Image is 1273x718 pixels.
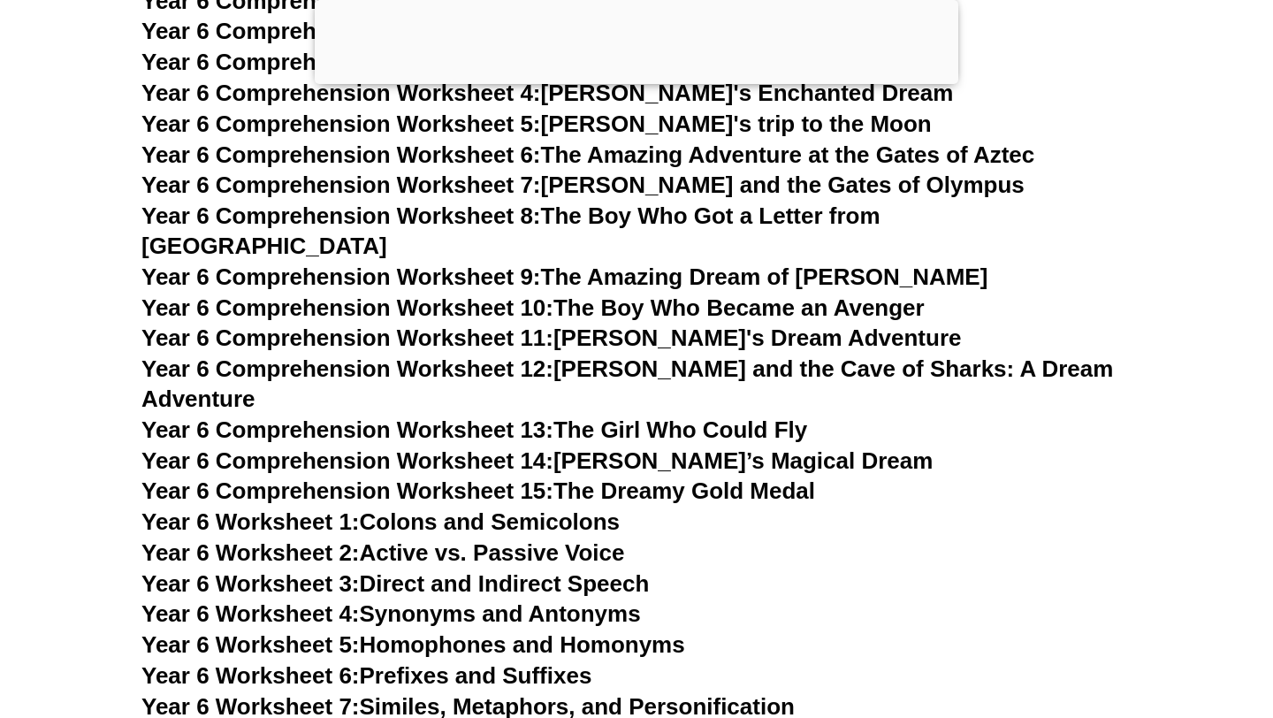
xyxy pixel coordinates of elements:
[141,111,932,137] a: Year 6 Comprehension Worksheet 5:[PERSON_NAME]'s trip to the Moon
[141,447,553,474] span: Year 6 Comprehension Worksheet 14:
[141,570,649,597] a: Year 6 Worksheet 3:Direct and Indirect Speech
[141,111,541,137] span: Year 6 Comprehension Worksheet 5:
[141,416,807,443] a: Year 6 Comprehension Worksheet 13:The Girl Who Could Fly
[141,80,541,106] span: Year 6 Comprehension Worksheet 4:
[141,477,553,504] span: Year 6 Comprehension Worksheet 15:
[141,508,360,535] span: Year 6 Worksheet 1:
[141,416,553,443] span: Year 6 Comprehension Worksheet 13:
[141,355,553,382] span: Year 6 Comprehension Worksheet 12:
[141,631,685,658] a: Year 6 Worksheet 5:Homophones and Homonyms
[141,355,1113,412] a: Year 6 Comprehension Worksheet 12:[PERSON_NAME] and the Cave of Sharks: A Dream Adventure
[141,172,541,198] span: Year 6 Comprehension Worksheet 7:
[141,662,591,689] a: Year 6 Worksheet 6:Prefixes and Suffixes
[141,447,933,474] a: Year 6 Comprehension Worksheet 14:[PERSON_NAME]’s Magical Dream
[141,264,987,290] a: Year 6 Comprehension Worksheet 9:The Amazing Dream of [PERSON_NAME]
[141,325,961,351] a: Year 6 Comprehension Worksheet 11:[PERSON_NAME]'s Dream Adventure
[141,49,541,75] span: Year 6 Comprehension Worksheet 3:
[141,600,360,627] span: Year 6 Worksheet 4:
[141,477,815,504] a: Year 6 Comprehension Worksheet 15:The Dreamy Gold Medal
[141,539,360,566] span: Year 6 Worksheet 2:
[141,141,541,168] span: Year 6 Comprehension Worksheet 6:
[141,631,360,658] span: Year 6 Worksheet 5:
[141,508,620,535] a: Year 6 Worksheet 1:Colons and Semicolons
[141,18,541,44] span: Year 6 Comprehension Worksheet 2:
[141,80,953,106] a: Year 6 Comprehension Worksheet 4:[PERSON_NAME]'s Enchanted Dream
[141,570,360,597] span: Year 6 Worksheet 3:
[141,18,941,44] a: Year 6 Comprehension Worksheet 2:[PERSON_NAME]'s Shark Adventure
[141,172,1025,198] a: Year 6 Comprehension Worksheet 7:[PERSON_NAME] and the Gates of Olympus
[141,294,553,321] span: Year 6 Comprehension Worksheet 10:
[141,539,624,566] a: Year 6 Worksheet 2:Active vs. Passive Voice
[141,600,641,627] a: Year 6 Worksheet 4:Synonyms and Antonyms
[970,518,1273,718] iframe: Chat Widget
[141,294,925,321] a: Year 6 Comprehension Worksheet 10:The Boy Who Became an Avenger
[141,325,553,351] span: Year 6 Comprehension Worksheet 11:
[141,264,541,290] span: Year 6 Comprehension Worksheet 9:
[141,141,1034,168] a: Year 6 Comprehension Worksheet 6:The Amazing Adventure at the Gates of Aztec
[141,662,360,689] span: Year 6 Worksheet 6:
[141,49,932,75] a: Year 6 Comprehension Worksheet 3:[PERSON_NAME]'s Christmas Wish
[141,202,880,259] a: Year 6 Comprehension Worksheet 8:The Boy Who Got a Letter from [GEOGRAPHIC_DATA]
[141,202,541,229] span: Year 6 Comprehension Worksheet 8:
